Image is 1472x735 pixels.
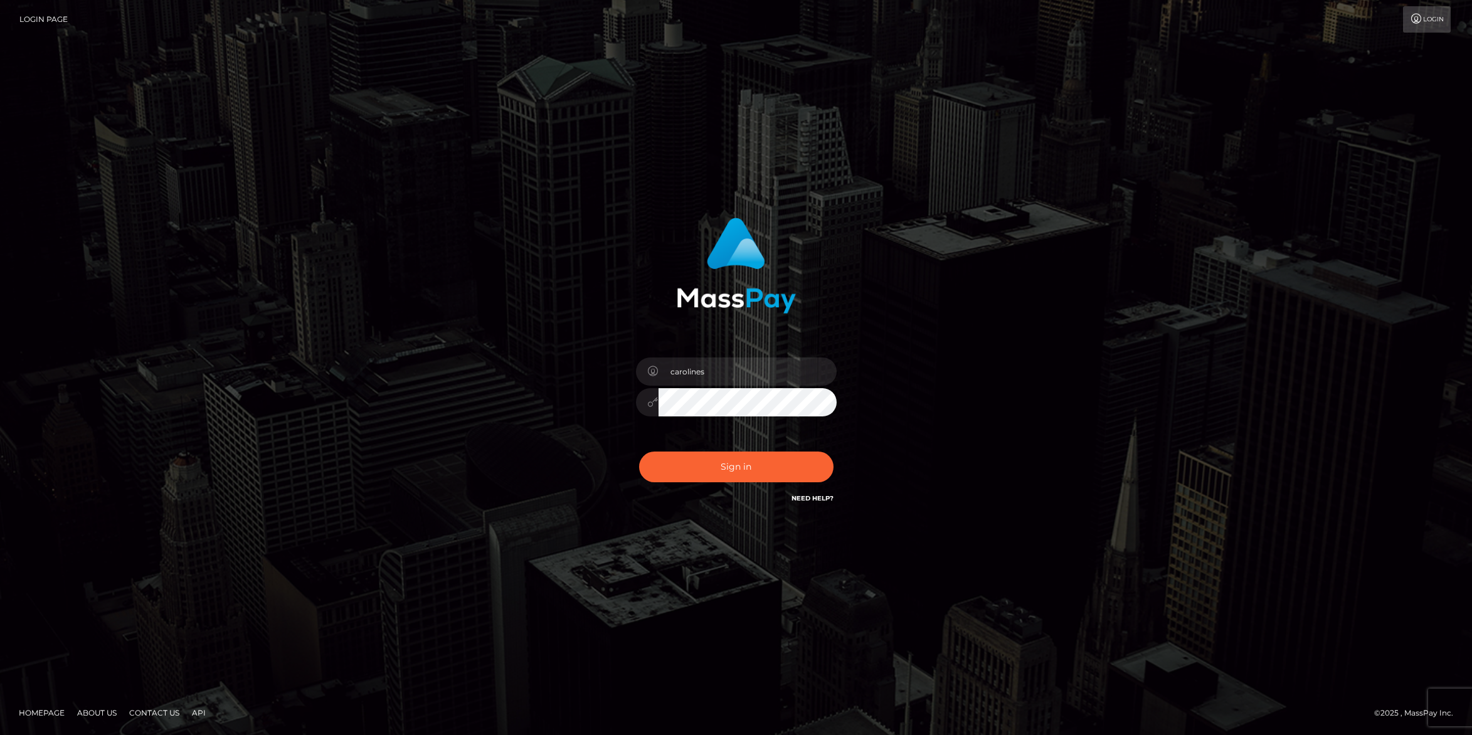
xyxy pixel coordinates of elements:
[124,703,184,722] a: Contact Us
[659,357,837,386] input: Username...
[1374,706,1463,720] div: © 2025 , MassPay Inc.
[792,494,834,502] a: Need Help?
[187,703,211,722] a: API
[14,703,70,722] a: Homepage
[1403,6,1451,33] a: Login
[19,6,68,33] a: Login Page
[639,452,834,482] button: Sign in
[677,218,796,314] img: MassPay Login
[72,703,122,722] a: About Us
